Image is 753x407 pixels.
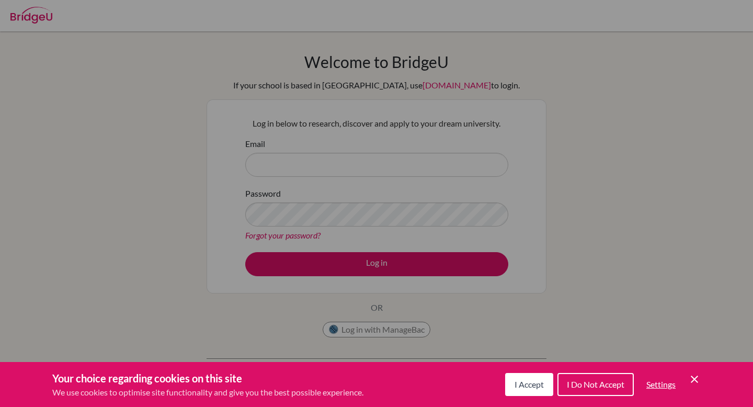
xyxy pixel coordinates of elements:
button: Settings [638,374,684,395]
button: I Accept [505,373,553,396]
span: I Do Not Accept [567,379,624,389]
h3: Your choice regarding cookies on this site [52,370,363,386]
span: I Accept [515,379,544,389]
p: We use cookies to optimise site functionality and give you the best possible experience. [52,386,363,399]
button: I Do Not Accept [557,373,634,396]
span: Settings [646,379,676,389]
button: Save and close [688,373,701,386]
